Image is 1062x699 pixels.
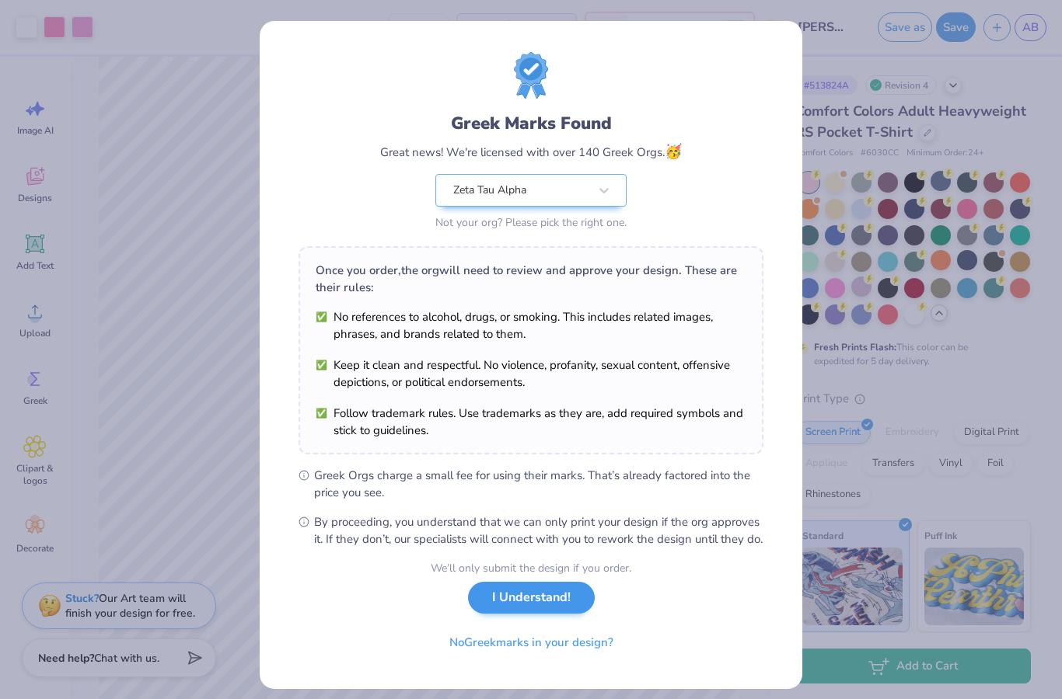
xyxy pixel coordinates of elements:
div: Great news! We're licensed with over 140 Greek Orgs. [380,141,682,162]
span: 🥳 [665,142,682,161]
img: License badge [514,52,548,99]
span: By proceeding, you understand that we can only print your design if the org approves it. If they ... [314,513,763,548]
div: Once you order, the org will need to review and approve your design. These are their rules: [316,262,746,296]
div: We’ll only submit the design if you order. [431,560,631,576]
button: I Understand! [468,582,595,614]
div: Not your org? Please pick the right one. [435,214,627,231]
li: Keep it clean and respectful. No violence, profanity, sexual content, offensive depictions, or po... [316,356,746,391]
li: Follow trademark rules. Use trademarks as they are, add required symbols and stick to guidelines. [316,405,746,439]
button: NoGreekmarks in your design? [436,627,627,659]
li: No references to alcohol, drugs, or smoking. This includes related images, phrases, and brands re... [316,308,746,343]
div: Greek Marks Found [451,111,612,136]
span: Greek Orgs charge a small fee for using their marks. That’s already factored into the price you see. [314,467,763,501]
